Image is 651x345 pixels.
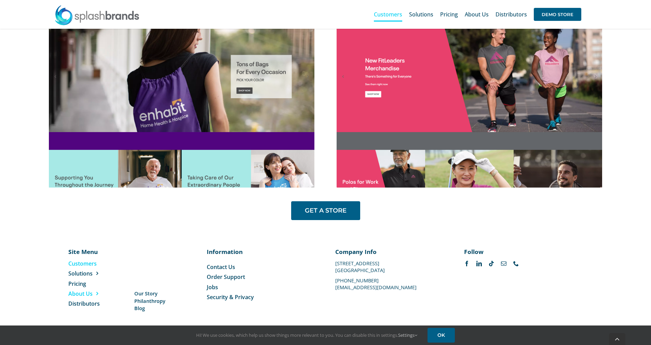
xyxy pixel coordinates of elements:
[68,300,100,307] span: Distributors
[54,5,140,25] img: SplashBrands.com Logo
[534,8,581,21] span: DEMO STORE
[134,290,165,297] a: Our Story
[374,3,402,25] a: Customers
[207,273,316,281] a: Order Support
[68,290,138,297] a: About Us
[534,3,581,25] a: DEMO STORE
[134,297,165,305] a: Philanthropy
[513,261,519,266] a: phone
[496,3,527,25] a: Distributors
[68,247,138,256] p: Site Menu
[291,201,360,220] a: GET A STORE
[476,261,482,266] a: linkedin
[374,12,402,17] span: Customers
[68,260,97,267] span: Customers
[68,300,138,307] a: Distributors
[68,260,138,308] nav: Menu
[335,247,444,256] p: Company Info
[207,247,316,256] p: Information
[68,290,93,297] span: About Us
[428,328,455,343] a: OK
[305,207,347,214] span: GET A STORE
[489,261,494,266] a: tiktok
[464,261,470,266] a: facebook
[207,293,254,301] span: Security & Privacy
[134,305,145,312] span: Blog
[501,261,506,266] a: mail
[496,12,527,17] span: Distributors
[374,3,581,25] nav: Main Menu Sticky
[68,260,138,267] a: Customers
[464,247,573,256] p: Follow
[440,12,458,17] span: Pricing
[68,270,93,277] span: Solutions
[196,332,417,338] span: Hi! We use cookies, which help us show things more relevant to you. You can disable this in setti...
[465,12,489,17] span: About Us
[134,290,158,297] span: Our Story
[134,305,165,312] a: Blog
[440,3,458,25] a: Pricing
[207,263,316,301] nav: Menu
[68,270,138,277] a: Solutions
[207,273,245,281] span: Order Support
[68,280,138,287] a: Pricing
[207,293,316,301] a: Security & Privacy
[207,283,218,291] span: Jobs
[207,283,316,291] a: Jobs
[207,263,316,271] a: Contact Us
[398,332,417,338] a: Settings
[409,12,433,17] span: Solutions
[68,280,86,287] span: Pricing
[207,263,235,271] span: Contact Us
